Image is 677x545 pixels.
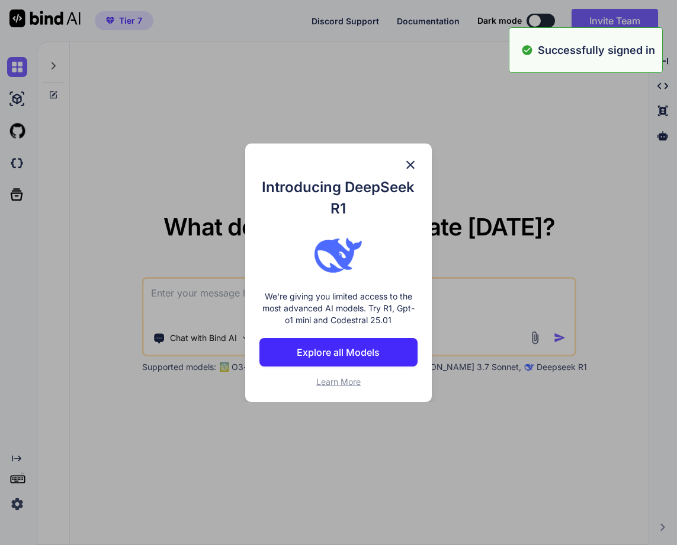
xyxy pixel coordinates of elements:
p: Successfully signed in [538,42,655,58]
img: close [403,158,418,172]
span: Learn More [316,377,361,387]
p: Explore all Models [297,345,380,359]
img: alert [521,42,533,58]
img: bind logo [315,231,362,279]
button: Explore all Models [259,338,417,366]
h1: Introducing DeepSeek R1 [259,177,417,219]
p: We're giving you limited access to the most advanced AI models. Try R1, Gpt-o1 mini and Codestral... [259,291,417,326]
